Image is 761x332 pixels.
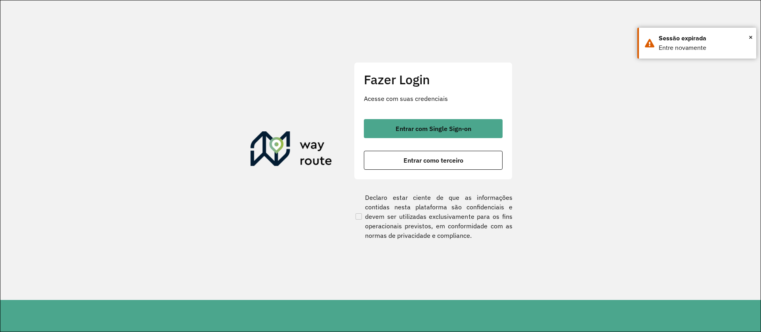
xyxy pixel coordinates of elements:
button: Close [749,31,753,43]
button: button [364,151,503,170]
span: Entrar como terceiro [403,157,463,163]
button: button [364,119,503,138]
span: Entrar com Single Sign-on [396,125,471,132]
label: Declaro estar ciente de que as informações contidas nesta plataforma são confidenciais e devem se... [354,193,512,240]
div: Sessão expirada [659,34,750,43]
div: Entre novamente [659,43,750,53]
p: Acesse com suas credenciais [364,94,503,103]
span: × [749,31,753,43]
img: Roteirizador AmbevTech [250,131,332,169]
h2: Fazer Login [364,72,503,87]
